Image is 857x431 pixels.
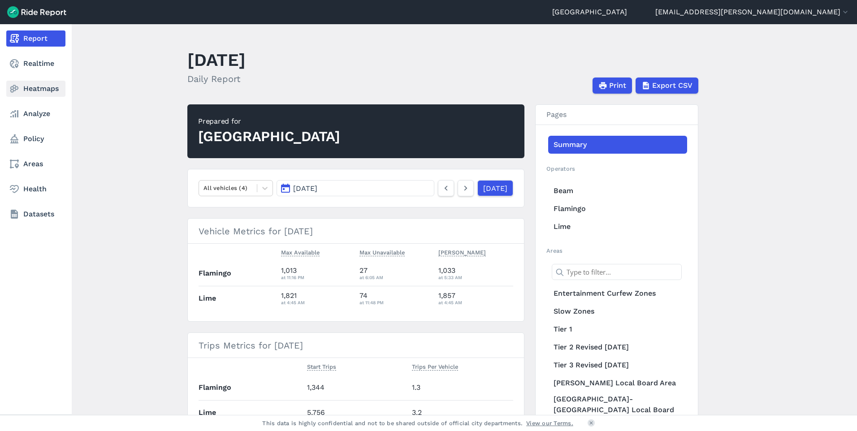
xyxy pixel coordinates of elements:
a: View our Terms. [526,419,573,427]
a: Health [6,181,65,197]
div: 1,821 [281,290,353,306]
a: Entertainment Curfew Zones [548,284,687,302]
a: Report [6,30,65,47]
a: Flamingo [548,200,687,218]
th: Flamingo [199,375,303,400]
a: Summary [548,136,687,154]
a: Datasets [6,206,65,222]
div: at 4:45 AM [281,298,353,306]
div: at 11:48 PM [359,298,431,306]
a: Analyze [6,106,65,122]
h2: Areas [546,246,687,255]
a: Slow Zones [548,302,687,320]
span: Max Unavailable [359,247,405,256]
th: Flamingo [199,261,277,286]
button: Start Trips [307,362,336,372]
button: [DATE] [277,180,434,196]
h2: Daily Report [187,72,246,86]
a: Realtime [6,56,65,72]
img: Ride Report [7,6,66,18]
td: 1.3 [408,375,513,400]
span: Max Available [281,247,320,256]
a: Tier 1 [548,320,687,338]
th: Lime [199,286,277,310]
button: Trips Per Vehicle [412,362,458,372]
a: Areas [6,156,65,172]
span: Print [609,80,626,91]
button: Print [593,78,632,94]
th: Lime [199,400,303,425]
a: [GEOGRAPHIC_DATA] [552,7,627,17]
h3: Pages [536,105,698,125]
button: Max Unavailable [359,247,405,258]
h3: Vehicle Metrics for [DATE] [188,219,524,244]
span: Trips Per Vehicle [412,362,458,371]
input: Type to filter... [552,264,682,280]
button: Export CSV [636,78,698,94]
button: Max Available [281,247,320,258]
h2: Operators [546,164,687,173]
div: at 11:16 PM [281,273,353,281]
a: Tier 3 Revised [DATE] [548,356,687,374]
span: [DATE] [293,184,317,193]
div: 1,013 [281,265,353,281]
div: 74 [359,290,431,306]
div: at 5:33 AM [438,273,514,281]
a: Tier 2 Revised [DATE] [548,338,687,356]
td: 1,344 [303,375,408,400]
a: Lime [548,218,687,236]
span: [PERSON_NAME] [438,247,486,256]
a: [DATE] [477,180,513,196]
div: at 4:45 AM [438,298,514,306]
h1: [DATE] [187,47,246,72]
td: 5,756 [303,400,408,425]
span: Export CSV [652,80,693,91]
div: 27 [359,265,431,281]
a: Heatmaps [6,81,65,97]
div: 1,033 [438,265,514,281]
div: [GEOGRAPHIC_DATA] [198,127,340,147]
a: Policy [6,131,65,147]
div: 1,857 [438,290,514,306]
button: [PERSON_NAME] [438,247,486,258]
span: Start Trips [307,362,336,371]
a: [GEOGRAPHIC_DATA]-[GEOGRAPHIC_DATA] Local Board Area [548,392,687,428]
div: at 6:05 AM [359,273,431,281]
div: Prepared for [198,116,340,127]
a: Beam [548,182,687,200]
a: [PERSON_NAME] Local Board Area [548,374,687,392]
td: 3.2 [408,400,513,425]
h3: Trips Metrics for [DATE] [188,333,524,358]
button: [EMAIL_ADDRESS][PERSON_NAME][DOMAIN_NAME] [655,7,850,17]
